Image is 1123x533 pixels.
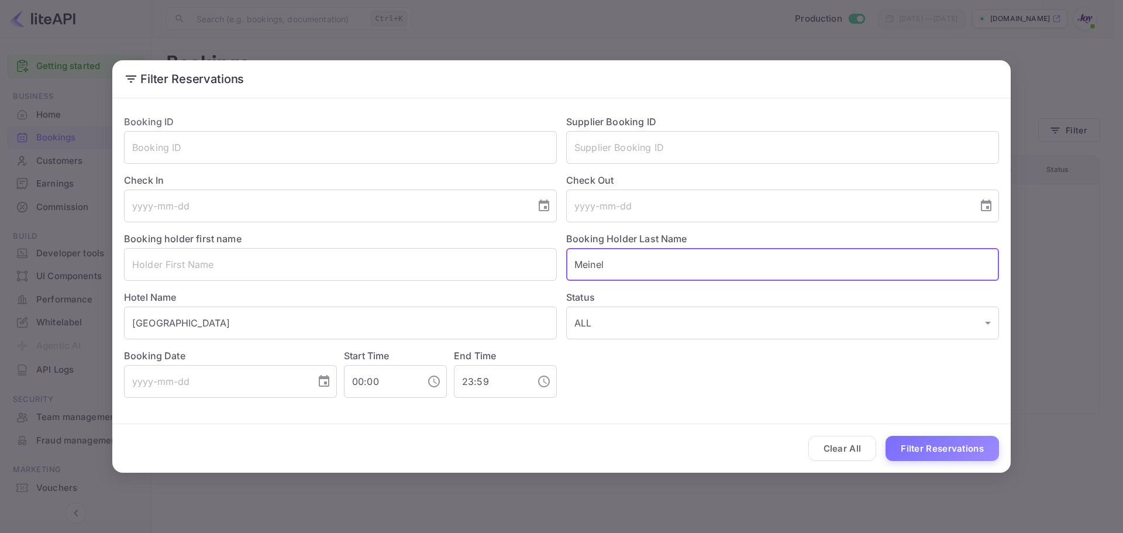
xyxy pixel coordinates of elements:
label: Status [566,290,999,304]
label: Hotel Name [124,291,177,303]
label: Check Out [566,173,999,187]
input: yyyy-mm-dd [566,190,970,222]
button: Choose time, selected time is 12:00 AM [422,370,446,393]
input: Holder Last Name [566,248,999,281]
label: Booking holder first name [124,233,242,245]
label: Booking Holder Last Name [566,233,687,245]
input: yyyy-mm-dd [124,365,308,398]
label: End Time [454,350,496,362]
button: Filter Reservations [886,436,999,461]
input: Holder First Name [124,248,557,281]
label: Check In [124,173,557,187]
input: Booking ID [124,131,557,164]
h2: Filter Reservations [112,60,1011,98]
label: Booking ID [124,116,174,128]
input: hh:mm [344,365,418,398]
button: Choose time, selected time is 11:59 PM [532,370,556,393]
input: yyyy-mm-dd [124,190,528,222]
input: Supplier Booking ID [566,131,999,164]
input: hh:mm [454,365,528,398]
button: Choose date [312,370,336,393]
div: ALL [566,307,999,339]
button: Choose date [974,194,998,218]
input: Hotel Name [124,307,557,339]
label: Booking Date [124,349,337,363]
button: Clear All [808,436,877,461]
label: Supplier Booking ID [566,116,656,128]
label: Start Time [344,350,390,362]
button: Choose date [532,194,556,218]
